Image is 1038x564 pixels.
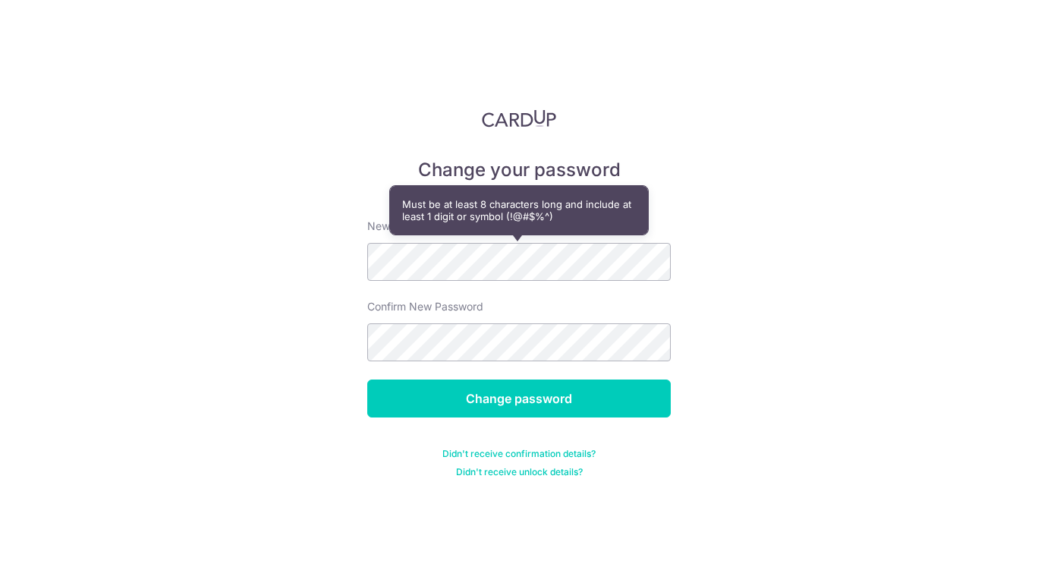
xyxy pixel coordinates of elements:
[390,186,648,235] div: Must be at least 8 characters long and include at least 1 digit or symbol (!@#$%^)
[442,448,596,460] a: Didn't receive confirmation details?
[367,219,442,234] label: New password
[482,109,556,128] img: CardUp Logo
[367,158,671,182] h5: Change your password
[367,380,671,417] input: Change password
[367,299,483,314] label: Confirm New Password
[456,466,583,478] a: Didn't receive unlock details?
